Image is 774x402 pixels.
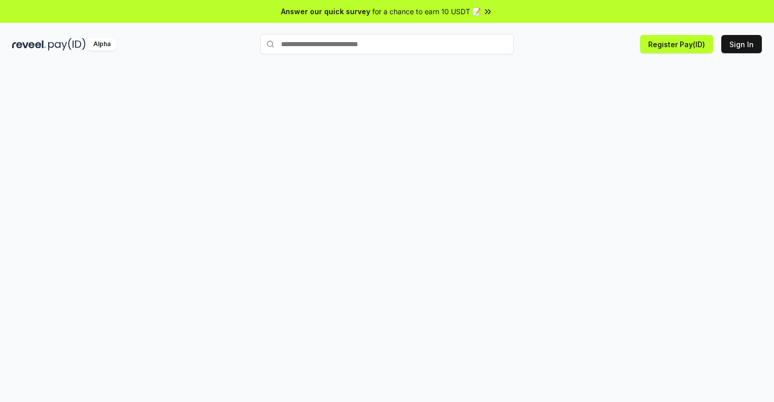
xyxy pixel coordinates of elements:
[721,35,762,53] button: Sign In
[640,35,713,53] button: Register Pay(ID)
[12,38,46,51] img: reveel_dark
[88,38,116,51] div: Alpha
[48,38,86,51] img: pay_id
[281,6,370,17] span: Answer our quick survey
[372,6,481,17] span: for a chance to earn 10 USDT 📝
